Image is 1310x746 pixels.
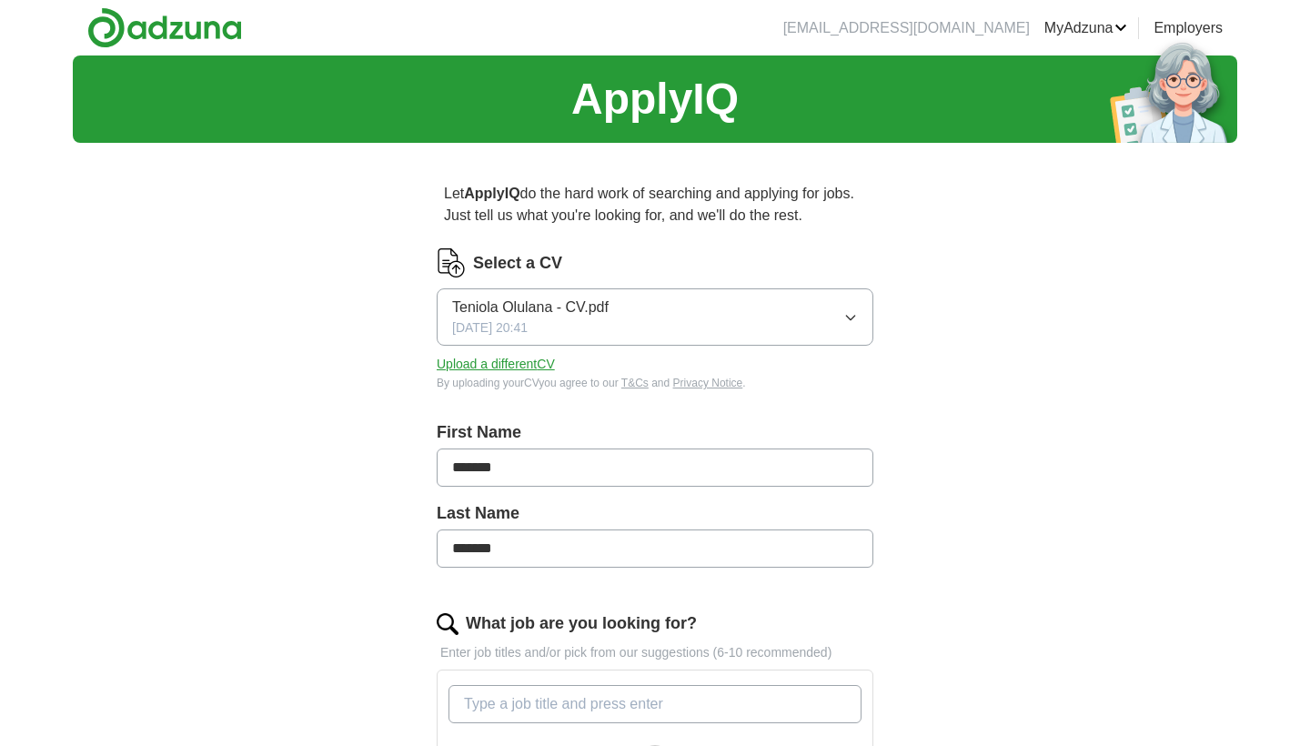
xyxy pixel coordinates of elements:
[673,377,743,389] a: Privacy Notice
[1154,17,1223,39] a: Employers
[437,613,458,635] img: search.png
[452,318,528,338] span: [DATE] 20:41
[437,176,873,234] p: Let do the hard work of searching and applying for jobs. Just tell us what you're looking for, an...
[473,251,562,276] label: Select a CV
[87,7,242,48] img: Adzuna logo
[466,611,697,636] label: What job are you looking for?
[1044,17,1128,39] a: MyAdzuna
[571,66,739,132] h1: ApplyIQ
[437,288,873,346] button: Teniola Olulana - CV.pdf[DATE] 20:41
[437,355,555,374] button: Upload a differentCV
[437,501,873,526] label: Last Name
[437,643,873,662] p: Enter job titles and/or pick from our suggestions (6-10 recommended)
[464,186,519,201] strong: ApplyIQ
[437,248,466,277] img: CV Icon
[621,377,649,389] a: T&Cs
[452,297,609,318] span: Teniola Olulana - CV.pdf
[783,17,1030,39] li: [EMAIL_ADDRESS][DOMAIN_NAME]
[448,685,862,723] input: Type a job title and press enter
[437,375,873,391] div: By uploading your CV you agree to our and .
[437,420,873,445] label: First Name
